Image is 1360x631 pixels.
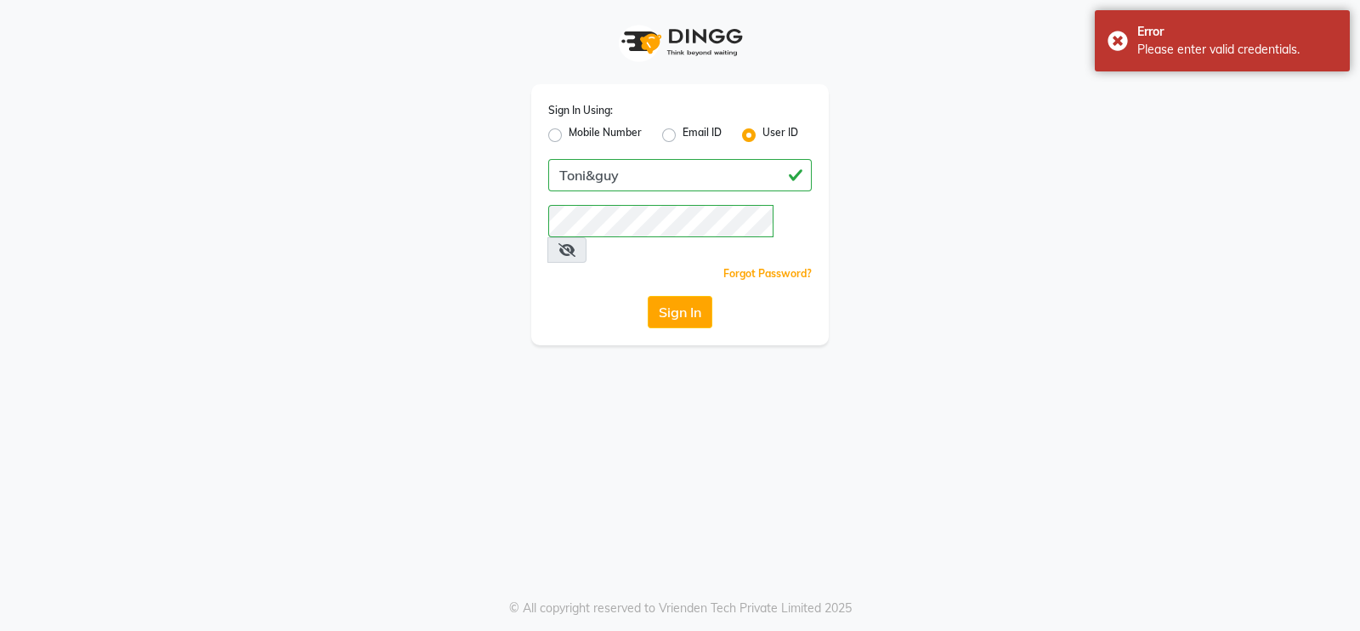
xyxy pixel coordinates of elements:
input: Username [548,159,812,191]
label: Sign In Using: [548,103,613,118]
label: Mobile Number [569,125,642,145]
label: Email ID [683,125,722,145]
label: User ID [762,125,798,145]
div: Error [1137,23,1337,41]
div: Please enter valid credentials. [1137,41,1337,59]
a: Forgot Password? [723,267,812,280]
img: logo1.svg [612,17,748,67]
button: Sign In [648,296,712,328]
input: Username [548,205,773,237]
